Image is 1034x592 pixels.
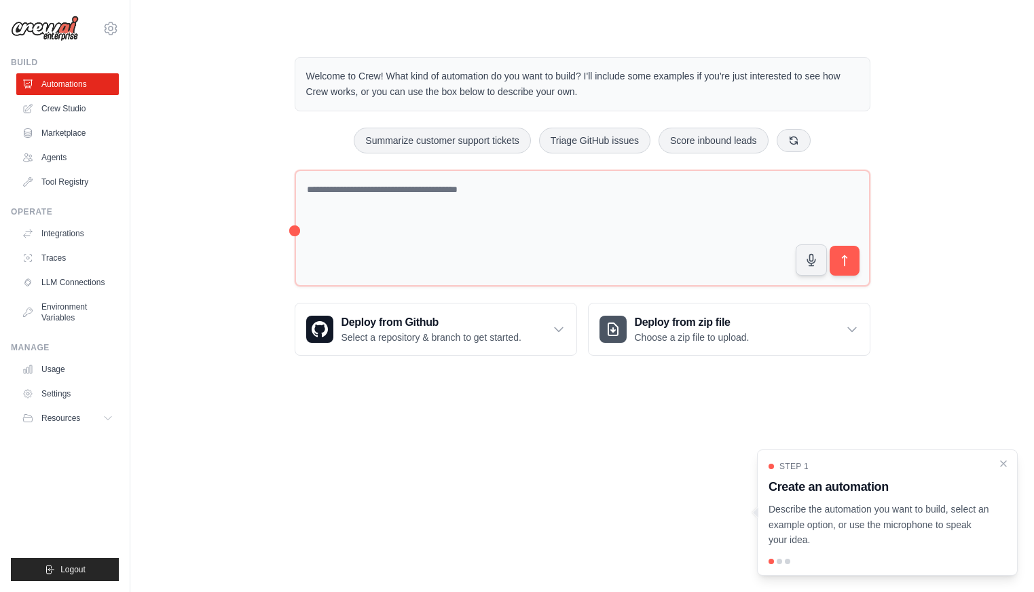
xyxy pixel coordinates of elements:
h3: Create an automation [769,477,990,496]
p: Welcome to Crew! What kind of automation do you want to build? I'll include some examples if you'... [306,69,859,100]
a: LLM Connections [16,272,119,293]
button: Triage GitHub issues [539,128,650,153]
a: Tool Registry [16,171,119,193]
p: Describe the automation you want to build, select an example option, or use the microphone to spe... [769,502,990,548]
span: Resources [41,413,80,424]
div: Operate [11,206,119,217]
a: Usage [16,358,119,380]
a: Environment Variables [16,296,119,329]
p: Select a repository & branch to get started. [341,331,521,344]
a: Agents [16,147,119,168]
h3: Deploy from Github [341,314,521,331]
span: Logout [60,564,86,575]
span: Step 1 [779,461,809,472]
button: Logout [11,558,119,581]
div: Build [11,57,119,68]
img: Logo [11,16,79,41]
a: Crew Studio [16,98,119,119]
button: Close walkthrough [998,458,1009,469]
button: Resources [16,407,119,429]
a: Traces [16,247,119,269]
a: Integrations [16,223,119,244]
p: Choose a zip file to upload. [635,331,750,344]
a: Settings [16,383,119,405]
a: Marketplace [16,122,119,144]
h3: Deploy from zip file [635,314,750,331]
div: Manage [11,342,119,353]
iframe: Chat Widget [966,527,1034,592]
a: Automations [16,73,119,95]
button: Score inbound leads [659,128,769,153]
button: Summarize customer support tickets [354,128,530,153]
